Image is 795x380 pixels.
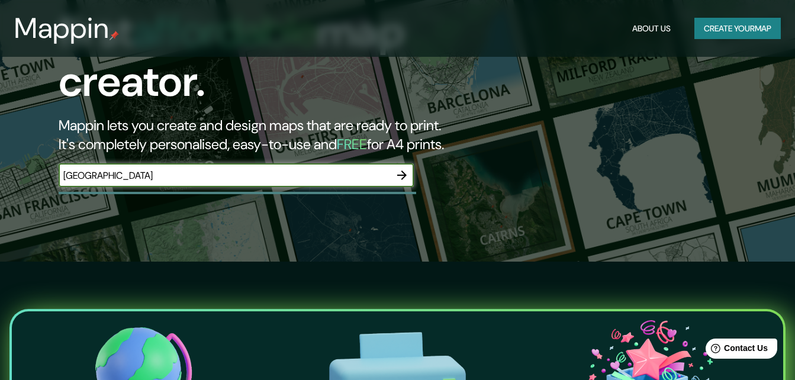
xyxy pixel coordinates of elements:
[59,116,456,154] h2: Mappin lets you create and design maps that are ready to print. It's completely personalised, eas...
[110,31,119,40] img: mappin-pin
[14,12,110,45] h3: Mappin
[59,169,390,182] input: Choose your favourite place
[337,135,367,153] h5: FREE
[627,18,675,40] button: About Us
[690,334,782,367] iframe: Help widget launcher
[694,18,781,40] button: Create yourmap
